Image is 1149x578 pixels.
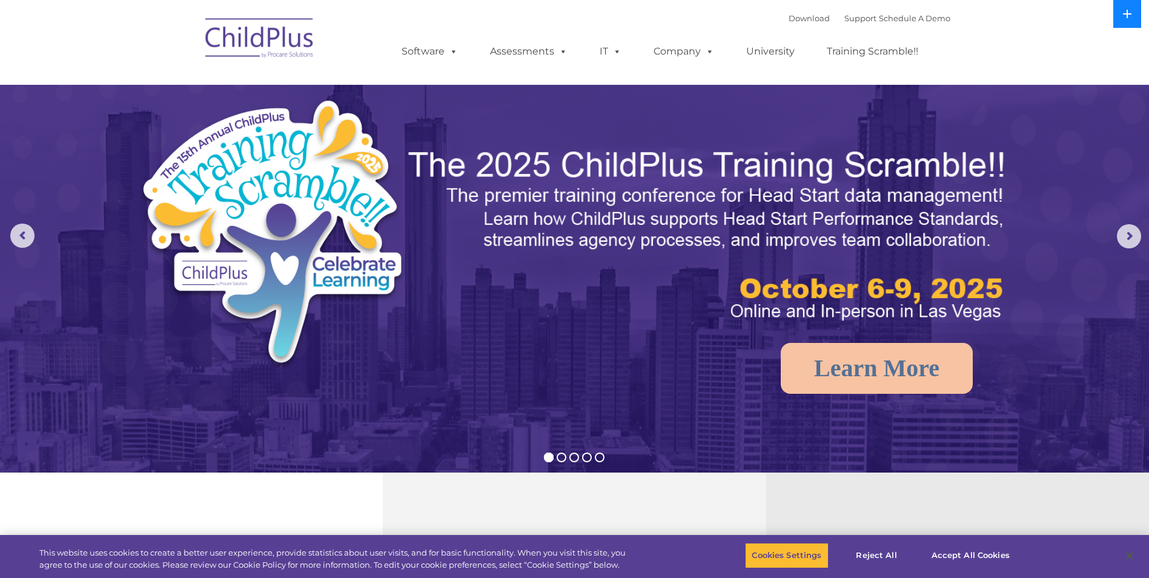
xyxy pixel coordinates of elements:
a: Schedule A Demo [879,13,950,23]
a: Assessments [478,39,580,64]
img: ChildPlus by Procare Solutions [199,10,320,70]
a: Support [844,13,876,23]
div: This website uses cookies to create a better user experience, provide statistics about user visit... [39,547,632,571]
a: Training Scramble!! [815,39,930,64]
button: Accept All Cookies [925,543,1016,568]
a: University [734,39,807,64]
button: Cookies Settings [745,543,828,568]
button: Reject All [839,543,915,568]
button: Close [1116,542,1143,569]
a: Company [641,39,726,64]
font: | [789,13,950,23]
a: Learn More [781,343,973,394]
span: Last name [168,80,205,89]
span: Phone number [168,130,220,139]
a: Download [789,13,830,23]
a: IT [588,39,634,64]
a: Software [389,39,470,64]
